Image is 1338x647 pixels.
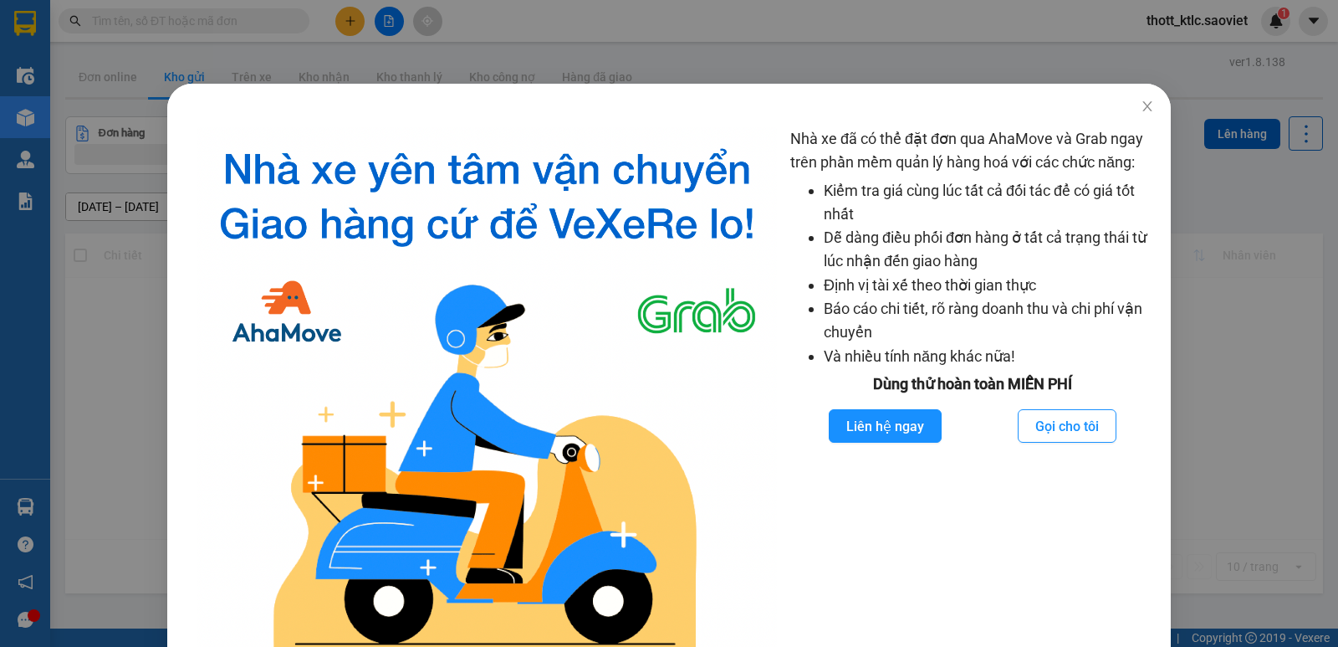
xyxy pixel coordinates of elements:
[824,297,1154,345] li: Báo cáo chi tiết, rõ ràng doanh thu và chi phí vận chuyển
[824,274,1154,297] li: Định vị tài xế theo thời gian thực
[790,372,1154,396] div: Dùng thử hoàn toàn MIỄN PHÍ
[824,226,1154,274] li: Dễ dàng điều phối đơn hàng ở tất cả trạng thái từ lúc nhận đến giao hàng
[1124,84,1171,131] button: Close
[846,416,924,437] span: Liên hệ ngay
[824,345,1154,368] li: Và nhiều tính năng khác nữa!
[1141,100,1154,113] span: close
[824,179,1154,227] li: Kiểm tra giá cùng lúc tất cả đối tác để có giá tốt nhất
[1018,409,1116,443] button: Gọi cho tôi
[1035,416,1099,437] span: Gọi cho tôi
[829,409,942,443] button: Liên hệ ngay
